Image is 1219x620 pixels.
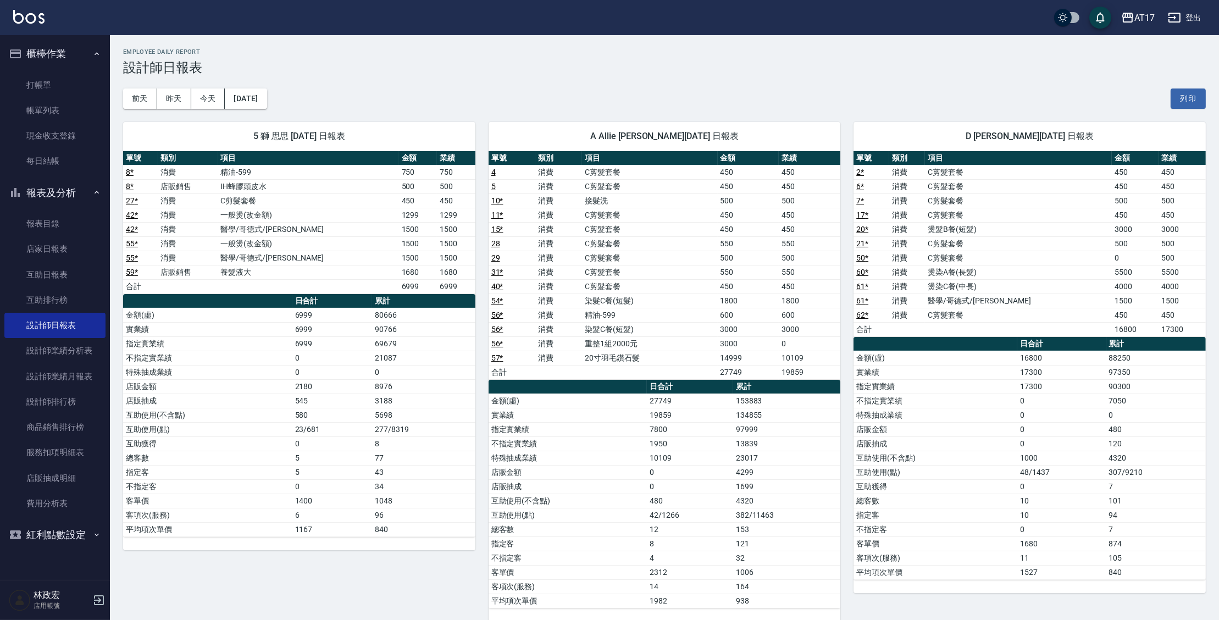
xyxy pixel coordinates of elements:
button: 登出 [1163,8,1206,28]
td: 27749 [718,365,779,379]
a: 報表目錄 [4,211,106,236]
td: 450 [779,179,840,193]
td: 店販金額 [489,465,647,479]
td: 消費 [535,208,582,222]
th: 日合計 [292,294,373,308]
td: 特殊抽成業績 [123,365,292,379]
td: 互助使用(點) [854,465,1017,479]
td: 17300 [1017,365,1106,379]
td: 不指定實業績 [123,351,292,365]
td: 480 [1106,422,1206,436]
td: 消費 [889,193,925,208]
td: 500 [1159,193,1206,208]
td: 不指定實業績 [854,394,1017,408]
h2: Employee Daily Report [123,48,1206,56]
td: 一般燙(改金額) [218,236,398,251]
td: 450 [718,222,779,236]
td: 實業績 [123,322,292,336]
td: 消費 [889,265,925,279]
td: 消費 [535,336,582,351]
td: 互助使用(不含點) [854,451,1017,465]
td: 染髮C餐(短髮) [582,294,717,308]
th: 類別 [158,151,218,165]
a: 設計師業績月報表 [4,364,106,389]
td: 消費 [158,251,218,265]
a: 設計師排行榜 [4,389,106,414]
td: 8976 [372,379,475,394]
td: 450 [779,279,840,294]
a: 互助排行榜 [4,287,106,313]
td: 合計 [489,365,535,379]
td: 指定實業績 [123,336,292,351]
a: 店販抽成明細 [4,466,106,491]
td: 5 [292,465,373,479]
td: 消費 [889,294,925,308]
td: 特殊抽成業績 [854,408,1017,422]
td: C剪髮套餐 [925,251,1112,265]
td: 金額(虛) [489,394,647,408]
td: 500 [779,193,840,208]
td: 3000 [718,336,779,351]
th: 累計 [733,380,840,394]
td: 金額(虛) [123,308,292,322]
td: 450 [1112,208,1159,222]
td: 不指定實業績 [489,436,647,451]
a: 現金收支登錄 [4,123,106,148]
td: 14999 [718,351,779,365]
td: 750 [399,165,437,179]
td: 17300 [1159,322,1206,336]
td: 總客數 [123,451,292,465]
th: 項目 [925,151,1112,165]
button: AT17 [1117,7,1159,29]
td: 醫學/哥德式/[PERSON_NAME] [218,251,398,265]
td: 450 [779,222,840,236]
td: C剪髮套餐 [925,236,1112,251]
th: 金額 [399,151,437,165]
td: 1000 [1017,451,1106,465]
td: 消費 [535,322,582,336]
div: AT17 [1134,11,1155,25]
a: 5 [491,182,496,191]
td: 500 [1159,236,1206,251]
a: 互助日報表 [4,262,106,287]
td: 消費 [889,236,925,251]
span: D [PERSON_NAME][DATE] 日報表 [867,131,1193,142]
td: 23017 [733,451,840,465]
td: 7050 [1106,394,1206,408]
td: 特殊抽成業績 [489,451,647,465]
td: 0 [1017,436,1106,451]
td: C剪髮套餐 [582,165,717,179]
td: 3000 [1159,222,1206,236]
td: 消費 [535,308,582,322]
td: 97350 [1106,365,1206,379]
td: 450 [718,208,779,222]
td: C剪髮套餐 [925,179,1112,193]
a: 店家日報表 [4,236,106,262]
td: 養髮液大 [218,265,398,279]
button: 今天 [191,88,225,109]
td: 450 [1112,179,1159,193]
td: 0 [1106,408,1206,422]
a: 打帳單 [4,73,106,98]
td: C剪髮套餐 [582,251,717,265]
td: 6999 [292,308,373,322]
table: a dense table [123,294,475,537]
td: 550 [718,265,779,279]
td: 134855 [733,408,840,422]
td: 500 [437,179,475,193]
td: 545 [292,394,373,408]
td: 消費 [889,222,925,236]
td: 500 [779,251,840,265]
th: 累計 [372,294,475,308]
td: 7 [1106,479,1206,494]
td: 0 [1017,408,1106,422]
td: 醫學/哥德式/[PERSON_NAME] [925,294,1112,308]
td: 0 [372,365,475,379]
td: 450 [718,165,779,179]
td: 450 [718,279,779,294]
td: 1500 [437,251,475,265]
td: 消費 [158,222,218,236]
button: save [1089,7,1111,29]
td: 500 [399,179,437,193]
table: a dense table [123,151,475,294]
